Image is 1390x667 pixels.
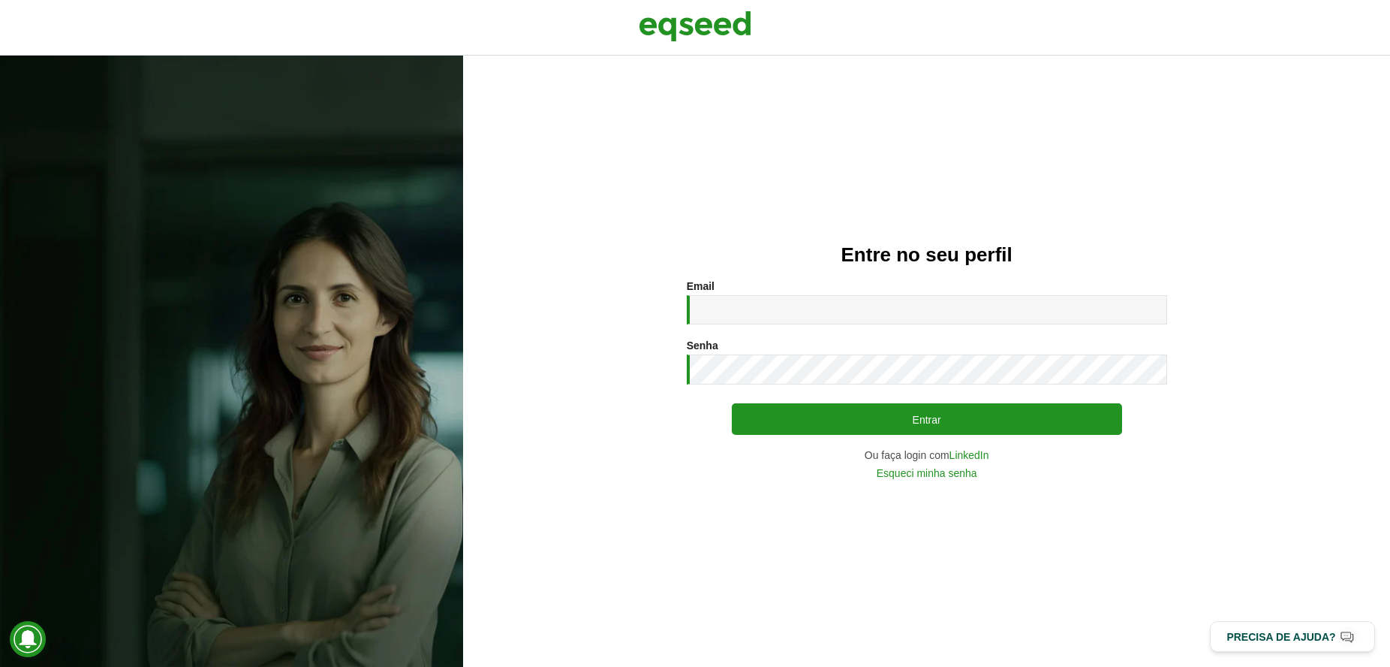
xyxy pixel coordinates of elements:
[732,403,1122,435] button: Entrar
[687,281,715,291] label: Email
[949,450,989,460] a: LinkedIn
[493,244,1360,266] h2: Entre no seu perfil
[639,8,751,45] img: EqSeed Logo
[687,450,1167,460] div: Ou faça login com
[687,340,718,351] label: Senha
[877,468,977,478] a: Esqueci minha senha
